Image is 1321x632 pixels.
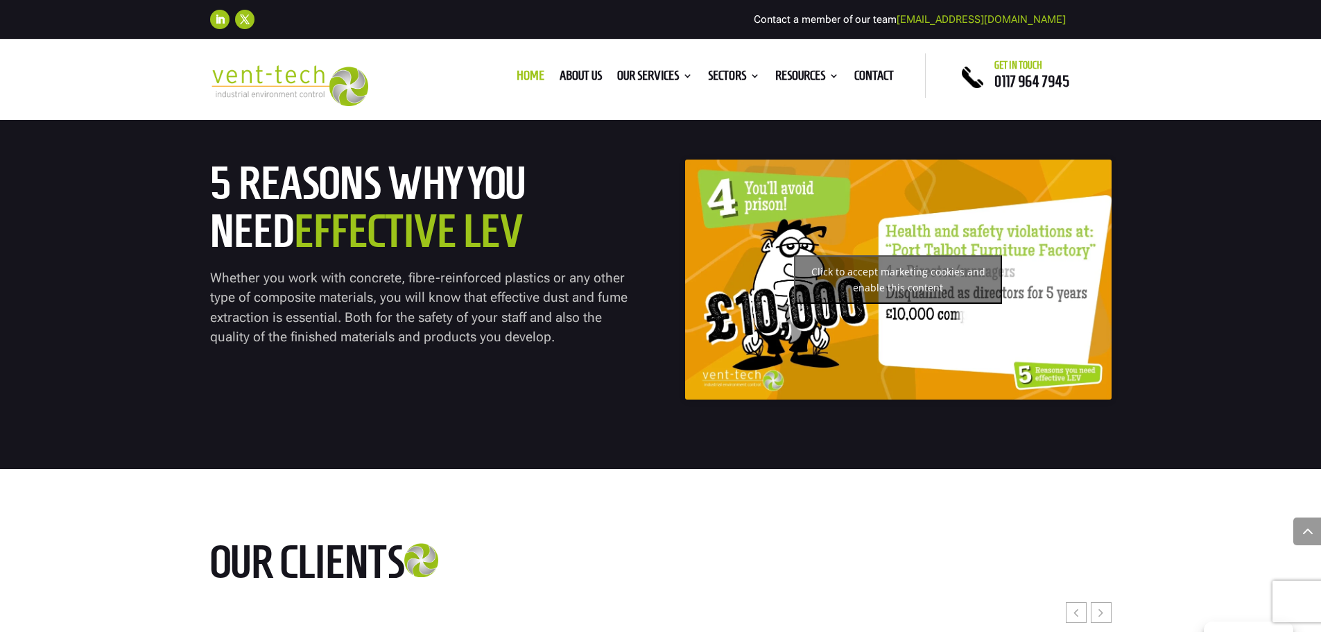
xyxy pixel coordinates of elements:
[897,13,1066,26] a: [EMAIL_ADDRESS][DOMAIN_NAME]
[1091,602,1112,623] div: Next slide
[517,71,544,86] a: Home
[754,13,1066,26] span: Contact a member of our team
[235,10,254,29] a: Follow on X
[210,268,636,348] p: Whether you work with concrete, fibre-reinforced plastics or any other type of composite material...
[708,71,760,86] a: Sectors
[210,10,230,29] a: Follow on LinkedIn
[854,71,894,86] a: Contact
[210,65,369,106] img: 2023-09-27T08_35_16.549ZVENT-TECH---Clear-background
[210,538,508,592] h2: Our clients
[294,206,523,255] span: effective LEV
[794,255,1002,304] button: Click to accept marketing cookies and enable this content
[1066,602,1087,623] div: Previous slide
[560,71,602,86] a: About us
[994,60,1042,71] span: Get in touch
[994,73,1069,89] a: 0117 964 7945
[775,71,839,86] a: Resources
[210,160,636,262] h2: 5 Reasons why you need
[617,71,693,86] a: Our Services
